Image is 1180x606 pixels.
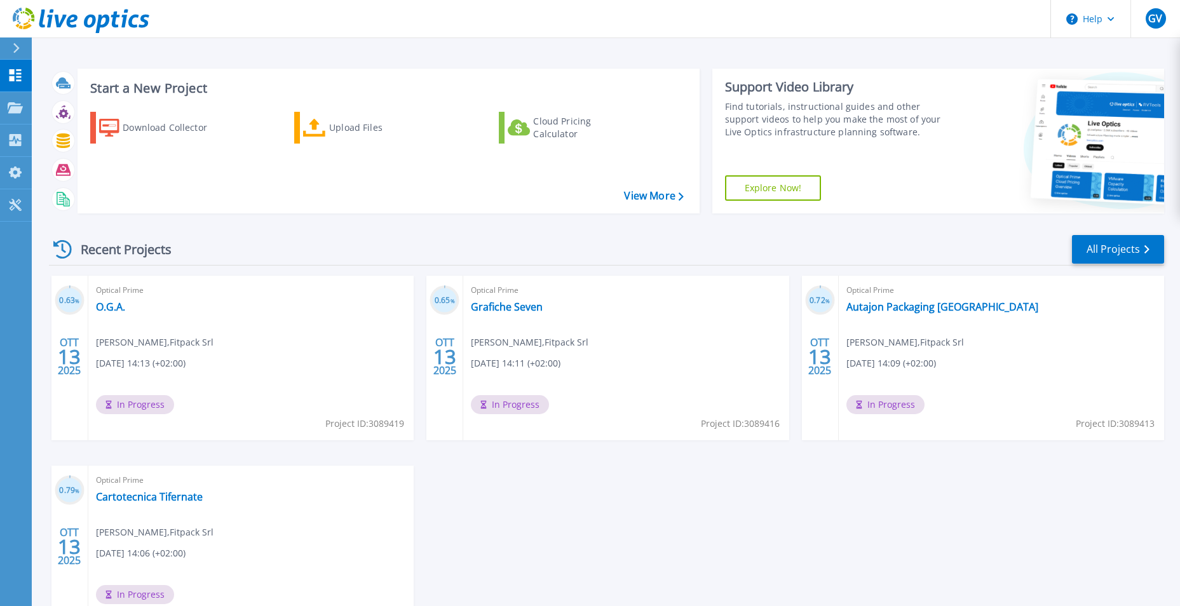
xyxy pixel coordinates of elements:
[725,79,955,95] div: Support Video Library
[846,300,1038,313] a: Autajon Packaging [GEOGRAPHIC_DATA]
[471,283,781,297] span: Optical Prime
[123,115,224,140] div: Download Collector
[846,283,1156,297] span: Optical Prime
[451,297,455,304] span: %
[96,300,125,313] a: O.G.A.
[471,356,560,370] span: [DATE] 14:11 (+02:00)
[533,115,635,140] div: Cloud Pricing Calculator
[329,115,431,140] div: Upload Files
[58,541,81,552] span: 13
[701,417,780,431] span: Project ID: 3089416
[430,293,459,308] h3: 0.65
[96,395,174,414] span: In Progress
[433,351,456,362] span: 13
[433,333,457,380] div: OTT 2025
[805,293,835,308] h3: 0.72
[846,356,936,370] span: [DATE] 14:09 (+02:00)
[55,293,85,308] h3: 0.63
[624,190,683,202] a: View More
[49,234,189,265] div: Recent Projects
[725,175,822,201] a: Explore Now!
[96,525,214,539] span: [PERSON_NAME] , Fitpack Srl
[1148,13,1162,24] span: GV
[725,100,955,138] div: Find tutorials, instructional guides and other support videos to help you make the most of your L...
[846,335,964,349] span: [PERSON_NAME] , Fitpack Srl
[846,395,925,414] span: In Progress
[58,351,81,362] span: 13
[96,473,406,487] span: Optical Prime
[808,351,831,362] span: 13
[96,585,174,604] span: In Progress
[96,283,406,297] span: Optical Prime
[75,487,79,494] span: %
[96,546,186,560] span: [DATE] 14:06 (+02:00)
[55,483,85,498] h3: 0.79
[57,523,81,570] div: OTT 2025
[57,333,81,380] div: OTT 2025
[90,112,232,144] a: Download Collector
[808,333,832,380] div: OTT 2025
[825,297,830,304] span: %
[499,112,641,144] a: Cloud Pricing Calculator
[471,335,588,349] span: [PERSON_NAME] , Fitpack Srl
[1072,235,1164,264] a: All Projects
[471,395,549,414] span: In Progress
[325,417,404,431] span: Project ID: 3089419
[90,81,683,95] h3: Start a New Project
[75,297,79,304] span: %
[96,490,203,503] a: Cartotecnica Tifernate
[1076,417,1155,431] span: Project ID: 3089413
[294,112,436,144] a: Upload Files
[471,300,543,313] a: Grafiche Seven
[96,335,214,349] span: [PERSON_NAME] , Fitpack Srl
[96,356,186,370] span: [DATE] 14:13 (+02:00)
